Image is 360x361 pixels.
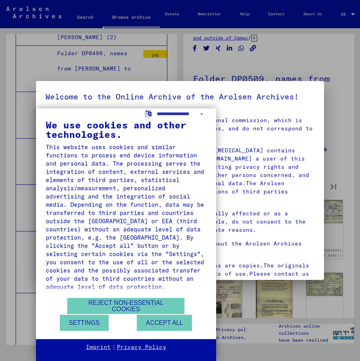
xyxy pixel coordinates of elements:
[67,298,184,314] button: Reject non-essential cookies
[117,343,166,351] a: Privacy Policy
[46,120,206,139] div: We use cookies and other technologies.
[86,343,111,351] a: Imprint
[46,143,206,291] div: This website uses cookies and similar functions to process end device information and personal da...
[60,315,109,331] button: Settings
[137,315,192,331] button: Accept all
